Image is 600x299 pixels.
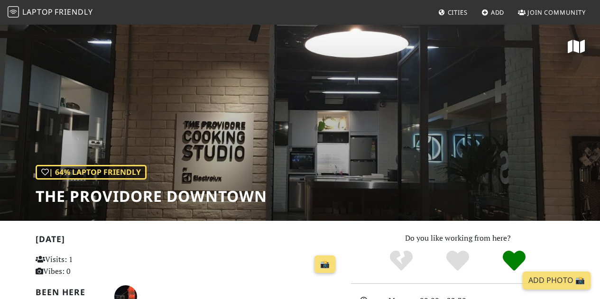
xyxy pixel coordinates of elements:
h1: The Providore Downtown [36,187,267,205]
a: 📸 [314,255,335,273]
p: Visits: 1 Vibes: 0 [36,254,129,278]
a: LaptopFriendly LaptopFriendly [8,4,93,21]
div: | 64% Laptop Friendly [36,165,147,180]
a: Add [478,4,508,21]
h2: Been here [36,287,103,297]
div: Yes [430,249,486,273]
span: Cities [448,8,468,17]
span: Add [491,8,505,17]
a: Cities [434,4,471,21]
a: Join Community [514,4,590,21]
span: Join Community [527,8,586,17]
a: Add Photo 📸 [523,272,591,290]
img: LaptopFriendly [8,6,19,18]
span: Laptop [22,7,53,17]
div: No [373,249,430,273]
p: Do you like working from here? [351,232,565,245]
div: Definitely! [486,249,542,273]
span: Friendly [55,7,92,17]
h2: [DATE] [36,234,340,248]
